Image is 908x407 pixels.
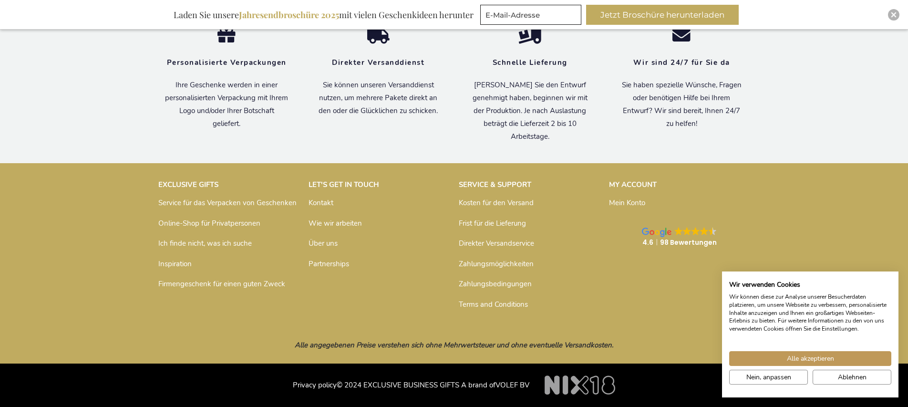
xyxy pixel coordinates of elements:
img: Close [891,12,897,18]
button: Akzeptieren Sie alle cookies [729,351,891,366]
strong: 4.6 98 Bewertungen [642,238,717,247]
img: NIX18 [545,376,615,395]
a: Kontakt [309,198,333,208]
a: Google GoogleGoogleGoogleGoogleGoogle 4.698 Bewertungen [609,218,750,257]
img: Google [683,227,691,235]
span: Nein, anpassen [746,372,791,382]
img: Google [675,227,683,235]
p: Ihre Geschenke werden in einer personalisierten Verpackung mit Ihrem Logo und/oder Ihrer Botschaf... [165,79,288,130]
a: Partnerships [309,259,349,269]
a: VOLEF BV [495,380,529,390]
div: Close [888,9,899,21]
a: Zahlungsbedingungen [459,279,532,289]
a: Online-Shop für Privatpersonen [158,219,260,228]
div: Laden Sie unsere mit vielen Geschenkideen herunter [169,5,478,25]
h2: Wir verwenden Cookies [729,281,891,289]
button: Alle verweigern cookies [813,370,891,385]
input: E-Mail-Adresse [480,5,581,25]
a: Privacy policy [293,380,337,390]
strong: Wir sind 24/7 für Sie da [633,58,730,67]
img: Google [642,228,671,237]
p: Sie können unseren Versanddienst nutzen, um mehrere Pakete direkt an den oder die Glücklichen zu ... [317,79,440,117]
a: Kosten für den Versand [459,198,534,208]
b: Jahresendbroschüre 2025 [239,9,339,21]
button: Jetzt Broschüre herunterladen [586,5,739,25]
strong: SERVICE & SUPPORT [459,180,531,189]
a: Service für das Verpacken von Geschenken [158,198,297,208]
a: Terms and Conditions [459,300,528,309]
img: Google [700,227,708,235]
a: Firmengeschenk für einen guten Zweck [158,279,285,289]
a: Zahlungsmöglichkeiten [459,259,534,269]
strong: MY ACCOUNT [609,180,657,189]
strong: LET'S GET IN TOUCH [309,180,379,189]
a: Mein Konto [609,198,645,208]
form: marketing offers and promotions [480,5,584,28]
button: cookie Einstellungen anpassen [729,370,808,385]
a: Ich finde nicht, was ich suche [158,239,252,248]
em: Alle angegebenen Preise verstehen sich ohne Mehrwertsteuer und ohne eventuelle Versandkosten. [295,340,613,350]
span: Ablehnen [838,372,867,382]
img: Google [691,227,700,235]
p: Wir können diese zur Analyse unserer Besucherdaten platzieren, um unsere Webseite zu verbessern, ... [729,293,891,333]
strong: Direkter Versanddienst [332,58,424,67]
span: Alle akzeptieren [787,354,834,364]
p: © 2024 EXCLUSIVE BUSINESS GIFTS A brand of [158,368,750,393]
a: Frist für die Lieferung [459,219,526,228]
p: Sie haben spezielle Wünsche, Fragen oder benötigen Hilfe bei Ihrem Entwurf? Wir sind bereit, Ihne... [620,79,743,130]
a: Über uns [309,239,338,248]
strong: Personalisierte Verpackungen [167,58,287,67]
a: Inspiration [158,259,192,269]
img: Google [709,227,717,235]
strong: Schnelle Lieferung [493,58,567,67]
a: Wie wir arbeiten [309,219,362,228]
a: Direkter Versandservice [459,239,534,248]
strong: EXCLUSIVE GIFTS [158,180,218,189]
p: [PERSON_NAME] Sie den Entwurf genehmigt haben, beginnen wir mit der Produktion. Je nach Auslastun... [468,79,591,143]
